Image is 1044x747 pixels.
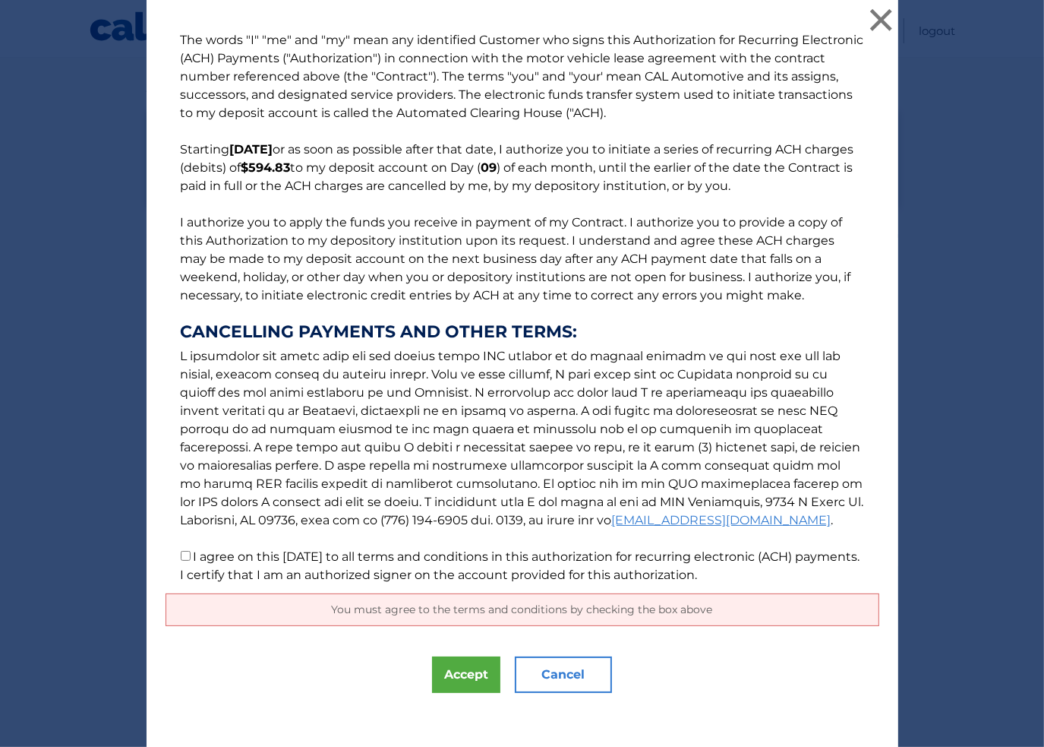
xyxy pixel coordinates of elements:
[332,603,713,616] span: You must agree to the terms and conditions by checking the box above
[481,160,497,175] b: 09
[181,549,860,582] label: I agree on this [DATE] to all terms and conditions in this authorization for recurring electronic...
[612,513,831,527] a: [EMAIL_ADDRESS][DOMAIN_NAME]
[181,323,864,341] strong: CANCELLING PAYMENTS AND OTHER TERMS:
[432,657,500,693] button: Accept
[866,5,897,35] button: ×
[241,160,291,175] b: $594.83
[230,142,273,157] b: [DATE]
[166,31,879,584] p: The words "I" "me" and "my" mean any identified Customer who signs this Authorization for Recurri...
[515,657,612,693] button: Cancel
